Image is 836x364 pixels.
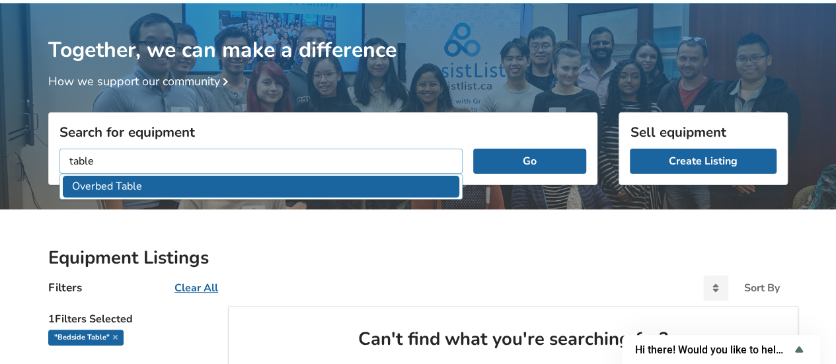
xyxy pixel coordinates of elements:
h4: Filters [48,280,82,295]
h3: Search for equipment [59,124,586,141]
u: Clear All [174,281,218,295]
button: Go [473,149,586,174]
a: Create Listing [630,149,777,174]
span: Hi there! Would you like to help us improve AssistList? [635,344,791,356]
h5: 1 Filters Selected [48,306,217,330]
input: I am looking for... [59,149,463,174]
h1: Together, we can make a difference [48,3,788,63]
h2: Equipment Listings [48,246,788,270]
li: Overbed Table [63,176,459,198]
h2: Can't find what you're searching for? [250,328,777,351]
div: Sort By [744,283,780,293]
button: Show survey - Hi there! Would you like to help us improve AssistList? [635,342,807,357]
h3: Sell equipment [630,124,777,141]
a: How we support our community [48,73,233,89]
div: "bedside table" [48,330,124,346]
